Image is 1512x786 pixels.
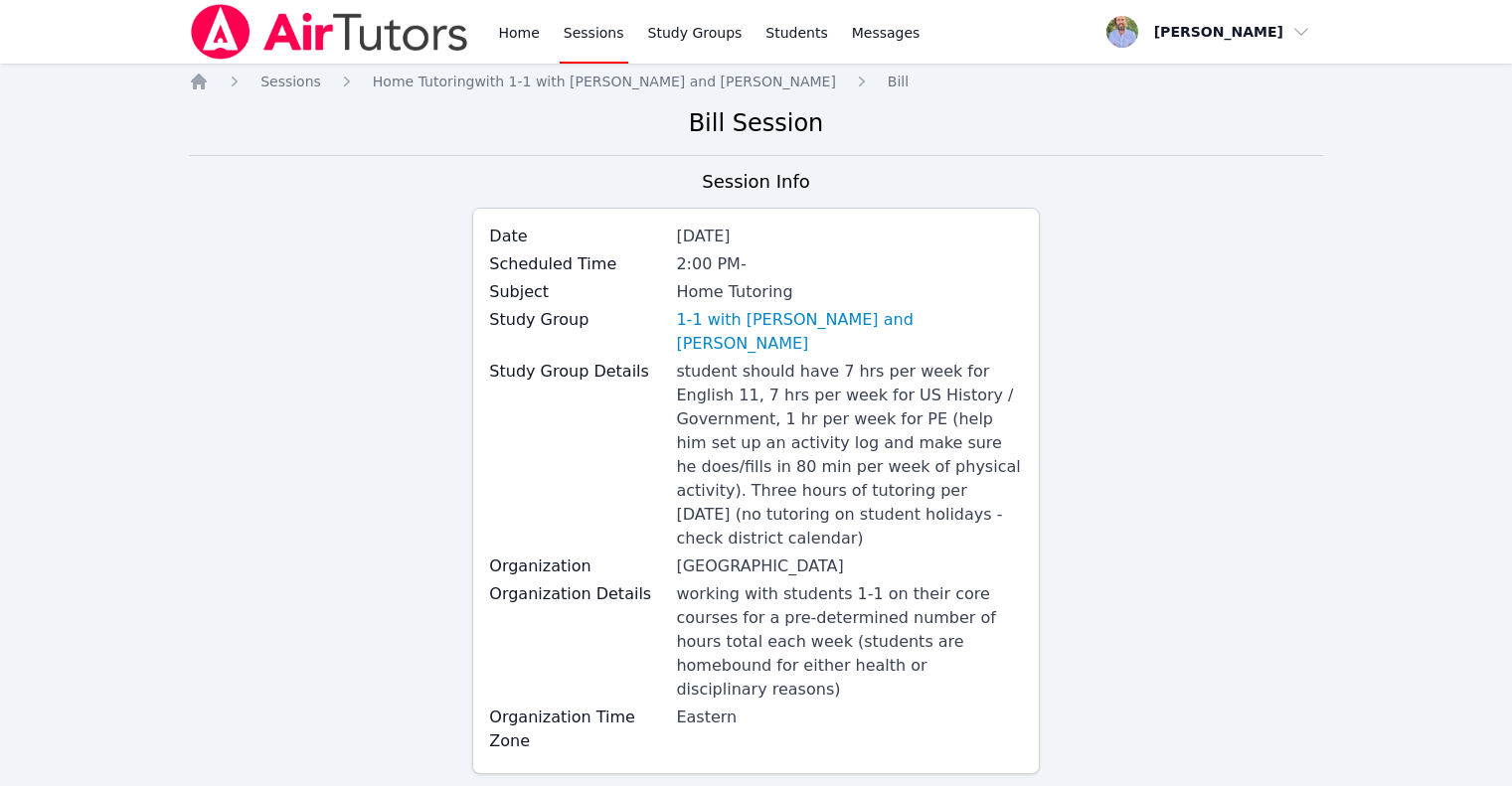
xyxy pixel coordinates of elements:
[852,23,921,43] span: Messages
[189,107,1323,139] h2: Bill Session
[676,252,1022,276] div: 2:00 PM -
[676,582,1022,702] div: working with students 1-1 on their core courses for a pre-determined number of hours total each w...
[489,706,664,753] label: Organization Time Zone
[489,252,664,276] label: Scheduled Time
[676,706,1022,729] div: Eastern
[702,168,809,196] h3: Session Info
[676,360,1022,550] div: student should have 7 hrs per week for English 11, 7 hrs per week for US History / Government, 1 ...
[373,74,836,89] span: Home Tutoring with 1-1 with [PERSON_NAME] and [PERSON_NAME]
[489,360,664,384] label: Study Group Details
[260,72,321,91] a: Sessions
[676,308,1022,356] a: 1-1 with [PERSON_NAME] and [PERSON_NAME]
[489,225,664,248] label: Date
[489,554,664,578] label: Organization
[888,74,909,89] span: Bill
[676,280,1022,304] div: Home Tutoring
[888,72,909,91] a: Bill
[260,74,321,89] span: Sessions
[676,554,1022,578] div: [GEOGRAPHIC_DATA]
[489,582,664,606] label: Organization Details
[189,72,1323,91] nav: Breadcrumb
[189,4,470,60] img: Air Tutors
[489,280,664,304] label: Subject
[676,225,1022,248] div: [DATE]
[373,72,836,91] a: Home Tutoringwith 1-1 with [PERSON_NAME] and [PERSON_NAME]
[489,308,664,332] label: Study Group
